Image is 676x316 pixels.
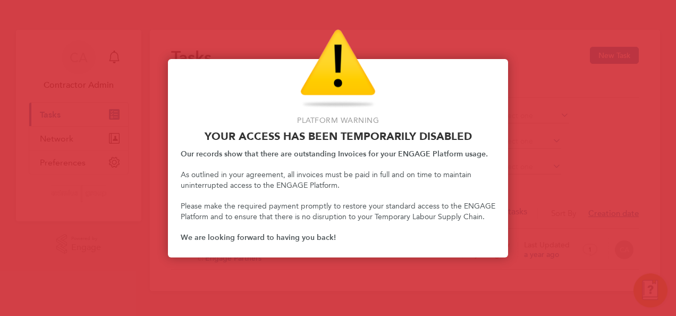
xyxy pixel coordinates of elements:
[181,201,495,222] p: Please make the required payment promptly to restore your standard access to the ENGA﻿GE Platform...
[181,149,488,159] strong: Our records show that there are outstanding Invoices for your ENGAGE Platform usage.
[300,29,376,109] img: Warning Icon
[181,170,495,190] p: As outlined in your agreement, all invoices must be paid in full and on time to maintain uninterr...
[168,59,508,258] div: Access Disabled
[181,233,336,242] strong: We are looking forward to having you back!
[181,130,495,143] p: YOUR ACCESS HAS BEEN TEMPORARILY DISABLED
[181,115,495,126] p: Platform Warning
